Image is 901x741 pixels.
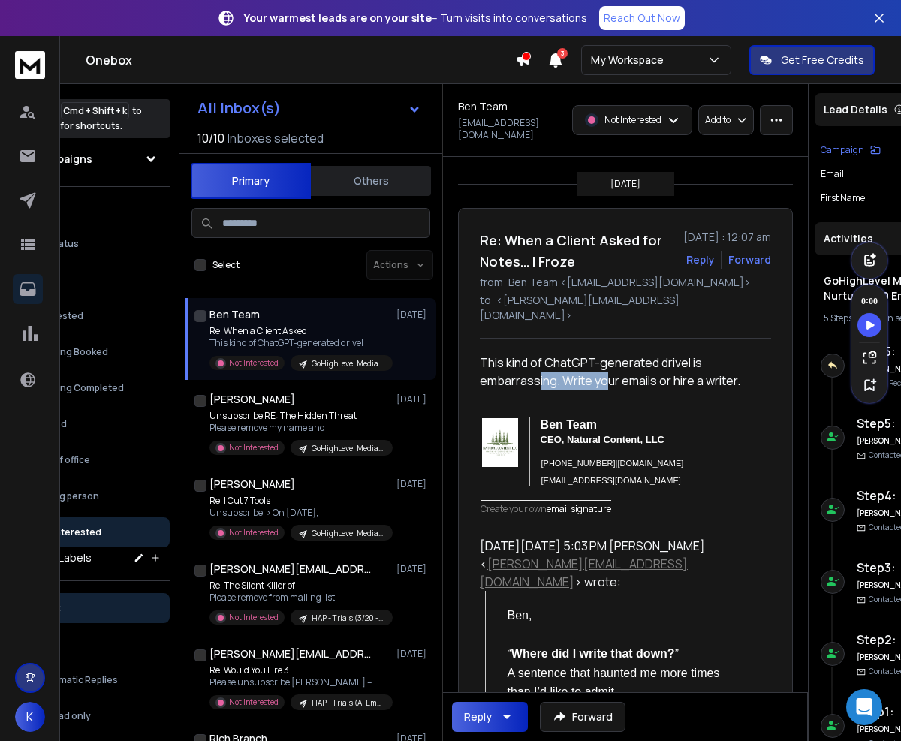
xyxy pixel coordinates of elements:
p: Re: When a Client Asked [209,325,390,337]
p: – Turn visits into conversations [244,11,587,26]
h1: [PERSON_NAME] [209,392,295,407]
h1: [PERSON_NAME][EMAIL_ADDRESS][DOMAIN_NAME] [209,562,375,577]
img: __tpx__ [480,517,481,519]
button: Not Interested [8,517,170,547]
button: All Status [8,229,170,259]
span: CEO, [541,434,567,445]
p: Unsubscribe > On [DATE], [209,507,390,519]
h1: All Inbox(s) [197,101,281,116]
button: All [8,629,170,659]
span: Natural Content, LLC [567,434,664,445]
button: All Campaigns [8,144,170,174]
h1: [PERSON_NAME] [209,477,295,492]
p: Re: Would You Fire 3 [209,664,390,676]
p: Reach Out Now [604,11,680,26]
h1: Re: When a Client Asked for Notes… I Froze [480,230,674,272]
p: Unsubscribe RE: The Hidden Threat [209,410,390,422]
p: Lead Details [824,102,887,117]
p: Press to check for shortcuts. [32,104,142,134]
p: Please unsubscribe [PERSON_NAME] – [209,676,390,688]
button: Forward [540,702,625,732]
div: This kind of ChatGPT-generated drivel is embarrassing. Write your emails or hire a writer. [480,354,759,390]
button: Meeting Completed [8,373,170,403]
button: Wrong person [8,481,170,511]
span: 5 Steps [824,312,853,324]
button: Primary [191,163,311,199]
p: Please remove my name and [209,422,390,434]
p: First Name [821,192,865,204]
button: Inbox [8,593,170,623]
button: Reply [452,702,528,732]
p: [DATE] [396,648,430,660]
p: Not Interested [229,442,279,453]
div: [DATE][DATE] 5:03 PM [PERSON_NAME] < > wrote: [480,537,759,591]
p: Not Interested [229,357,279,369]
span: | [541,459,684,468]
p: [DATE] : 12:07 am [683,230,771,245]
p: HAP - Trials (3/20 - Drip Series) [312,613,384,624]
p: My Workspace [591,53,670,68]
p: from: Ben Team <[EMAIL_ADDRESS][DOMAIN_NAME]> [480,275,771,290]
p: GoHighLevel Media Owner Nurture – 20 Emails / 20 Days [312,443,384,454]
strong: Your warmest leads are on your site [244,11,432,25]
button: Get Free Credits [749,45,875,75]
button: Campaign [821,144,881,156]
button: Meeting Booked [8,337,170,367]
span: Ben Team [541,418,597,431]
p: Not Interested [604,114,661,126]
img: logo [15,51,45,79]
div: Reply [464,709,492,724]
p: Get Free Credits [781,53,864,68]
a: Create your ownemail signature [481,502,611,515]
p: HAP - Trials (AI Employee) [312,697,384,709]
img: photo [482,418,518,467]
h1: [PERSON_NAME][EMAIL_ADDRESS][DOMAIN_NAME] [209,646,375,661]
button: All Inbox(s) [185,93,433,123]
button: Automatic Replies [8,665,170,695]
span: email signature [547,502,611,515]
button: Unread only [8,701,170,731]
h1: Ben Team [209,307,260,322]
button: Others [311,164,431,197]
a: [PHONE_NUMBER] [541,459,616,468]
button: Interested [8,301,170,331]
p: Re: The Silent Killer of [209,580,390,592]
span: 3 [557,48,568,59]
p: [DATE] [396,478,430,490]
span: 10 / 10 [197,129,224,147]
a: Reach Out Now [599,6,685,30]
p: GoHighLevel Media Owner Nurture – 20 Emails / 20 Days [312,528,384,539]
strong: Where did I write that down? [511,647,675,660]
p: Not Interested [35,526,101,538]
p: [EMAIL_ADDRESS][DOMAIN_NAME] [458,117,563,141]
p: Meeting Completed [35,382,124,394]
p: Campaign [821,144,864,156]
p: [DATE] [396,309,430,321]
button: K [15,702,45,732]
span: Cmd + Shift + k [61,102,129,119]
p: GoHighLevel Media Owner Nurture – 20 Emails / 20 Days [312,358,384,369]
p: to: <[PERSON_NAME][EMAIL_ADDRESS][DOMAIN_NAME]> [480,293,771,323]
a: [EMAIL_ADDRESS][DOMAIN_NAME] [541,476,681,485]
p: Re: I Cut 7 Tools [209,495,390,507]
p: Wrong person [35,490,99,502]
p: Add to [705,114,731,126]
p: Unread only [36,710,91,722]
p: Email [821,168,844,180]
p: Automatic Replies [36,674,118,686]
p: [DATE] [396,393,430,405]
label: Select [212,259,240,271]
a: [DOMAIN_NAME] [617,459,683,468]
div: Open Intercom Messenger [846,689,882,725]
button: Lead [8,265,170,295]
p: Not Interested [229,697,279,708]
p: [DATE] [610,178,640,190]
h3: Filters [8,199,170,220]
p: Please remove from mailing list [209,592,390,604]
